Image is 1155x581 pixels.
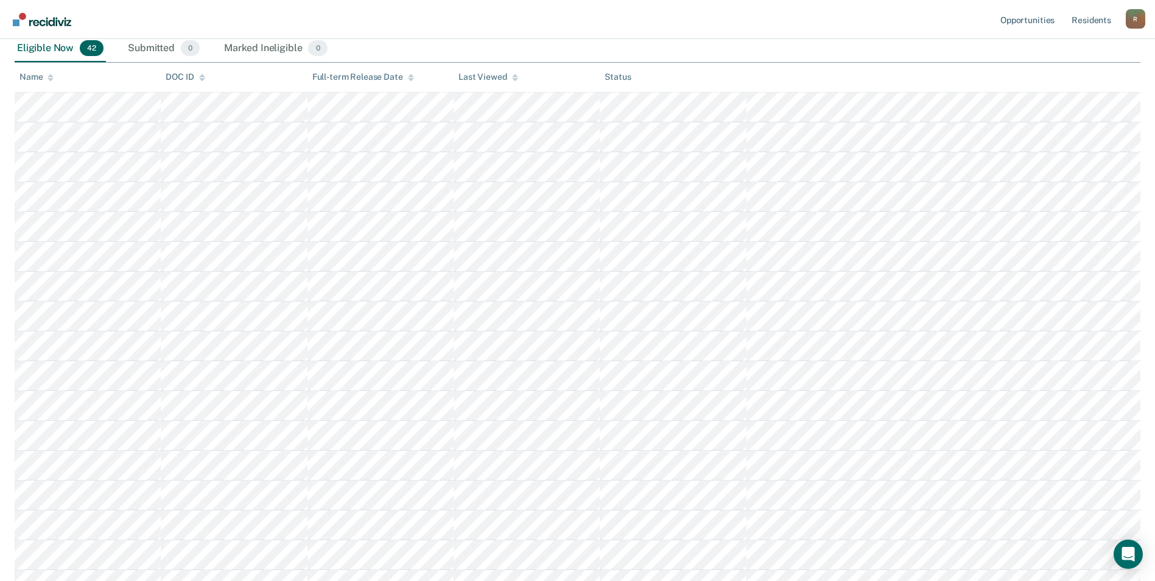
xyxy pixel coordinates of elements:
div: DOC ID [166,72,205,82]
div: Last Viewed [458,72,518,82]
div: Open Intercom Messenger [1114,540,1143,569]
div: Marked Ineligible0 [222,35,330,62]
div: Name [19,72,54,82]
button: Profile dropdown button [1126,9,1145,29]
span: 0 [181,40,200,56]
span: 0 [308,40,327,56]
div: Status [605,72,631,82]
span: 42 [80,40,104,56]
img: Recidiviz [13,13,71,26]
div: Submitted0 [125,35,202,62]
div: Eligible Now42 [15,35,106,62]
div: Full-term Release Date [312,72,414,82]
div: R [1126,9,1145,29]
